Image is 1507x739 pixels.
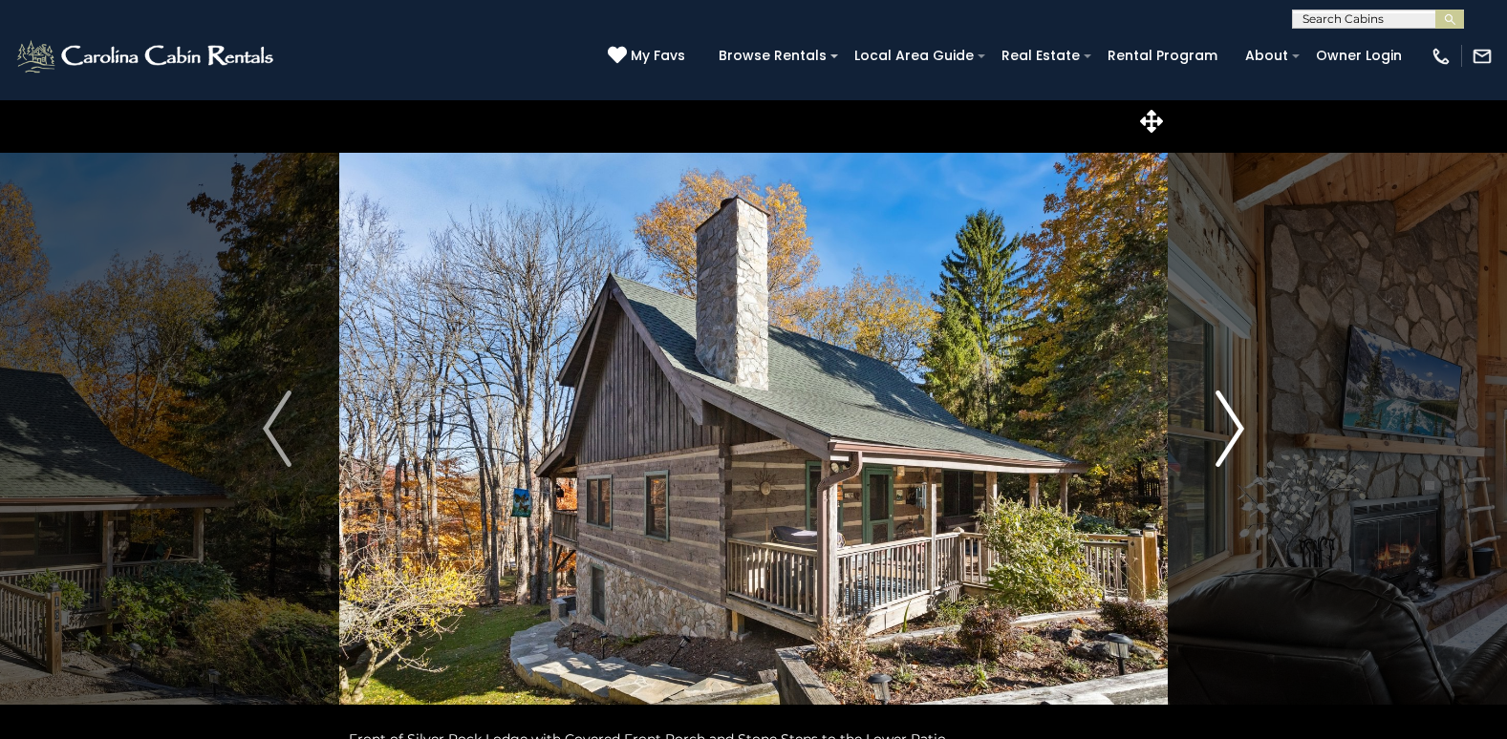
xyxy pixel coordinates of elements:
img: arrow [263,391,291,467]
a: Real Estate [992,41,1089,71]
a: Browse Rentals [709,41,836,71]
a: Local Area Guide [845,41,983,71]
a: Owner Login [1306,41,1411,71]
img: White-1-2.png [14,37,279,75]
img: phone-regular-white.png [1431,46,1452,67]
span: My Favs [631,46,685,66]
img: arrow [1216,391,1244,467]
a: Rental Program [1098,41,1227,71]
a: My Favs [608,46,690,67]
img: mail-regular-white.png [1472,46,1493,67]
a: About [1236,41,1298,71]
